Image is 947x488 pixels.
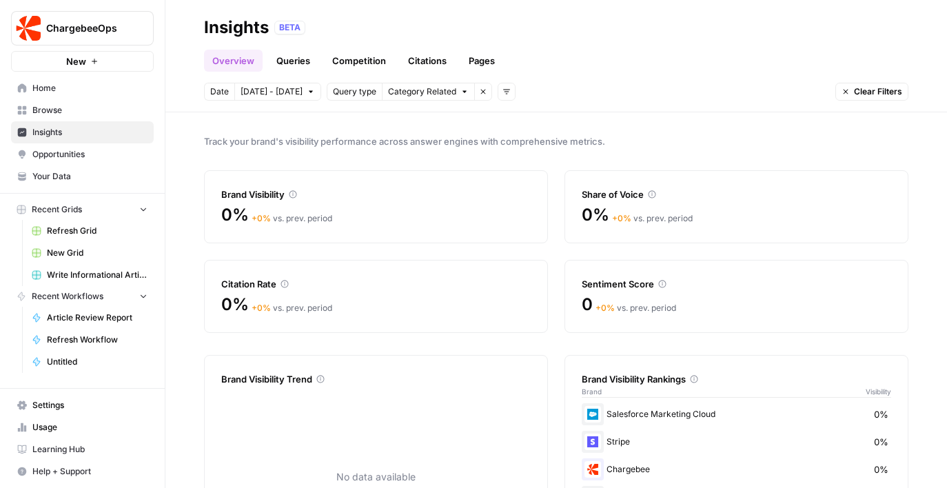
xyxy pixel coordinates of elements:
button: Workspace: ChargebeeOps [11,11,154,45]
span: Article Review Report [47,312,147,324]
span: Learning Hub [32,443,147,456]
span: New Grid [47,247,147,259]
button: New [11,51,154,72]
span: Settings [32,399,147,411]
span: Query type [333,85,376,98]
a: Browse [11,99,154,121]
span: 0 [582,294,593,316]
button: Recent Workflows [11,286,154,307]
div: Chargebee [582,458,891,480]
a: Pages [460,50,503,72]
span: Help + Support [32,465,147,478]
div: Stripe [582,431,891,453]
span: Insights [32,126,147,139]
div: Sentiment Score [582,277,891,291]
span: 0% [582,204,609,226]
span: Untitled [47,356,147,368]
span: + 0 % [595,303,615,313]
a: Article Review Report [26,307,154,329]
div: Share of Voice [582,187,891,201]
span: Write Informational Articles [47,269,147,281]
span: Category Related [388,85,456,98]
span: Usage [32,421,147,434]
a: Home [11,77,154,99]
div: Brand Visibility Rankings [582,372,891,386]
span: 0% [874,407,888,421]
span: Recent Workflows [32,290,103,303]
a: Insights [11,121,154,143]
span: + 0 % [252,213,271,223]
div: Brand Visibility [221,187,531,201]
span: 0% [221,294,249,316]
span: Opportunities [32,148,147,161]
div: Insights [204,17,269,39]
img: cb9co0gysyoz4p77u01q61zelf8h [584,434,601,450]
div: Brand Visibility Trend [221,372,531,386]
span: Track your brand's visibility performance across answer engines with comprehensive metrics. [204,134,908,148]
span: Clear Filters [854,85,902,98]
div: vs. prev. period [252,302,332,314]
span: Recent Grids [32,203,82,216]
a: Competition [324,50,394,72]
span: + 0 % [252,303,271,313]
div: Citation Rate [221,277,531,291]
span: Brand [582,386,602,397]
span: Browse [32,104,147,116]
a: New Grid [26,242,154,264]
a: Learning Hub [11,438,154,460]
button: Clear Filters [835,83,908,101]
a: Refresh Grid [26,220,154,242]
span: 0% [874,462,888,476]
button: [DATE] - [DATE] [234,83,321,101]
span: Date [210,85,229,98]
span: Your Data [32,170,147,183]
div: vs. prev. period [595,302,676,314]
span: Refresh Workflow [47,334,147,346]
span: 0% [221,204,249,226]
span: New [66,54,86,68]
button: Category Related [382,83,474,101]
img: jkhkcar56nid5uw4tq7euxnuco2o [584,461,601,478]
a: Usage [11,416,154,438]
a: Untitled [26,351,154,373]
a: Citations [400,50,455,72]
span: Refresh Grid [47,225,147,237]
img: t5ivhg8jor0zzagzc03mug4u0re5 [584,406,601,423]
a: Refresh Workflow [26,329,154,351]
a: Your Data [11,165,154,187]
a: Overview [204,50,263,72]
span: + 0 % [612,213,631,223]
div: Salesforce Marketing Cloud [582,403,891,425]
span: [DATE] - [DATE] [241,85,303,98]
span: Visibility [866,386,891,397]
span: Home [32,82,147,94]
div: vs. prev. period [612,212,693,225]
span: 0% [874,435,888,449]
img: ChargebeeOps Logo [16,16,41,41]
a: Opportunities [11,143,154,165]
button: Recent Grids [11,199,154,220]
a: Settings [11,394,154,416]
a: Queries [268,50,318,72]
span: ChargebeeOps [46,21,130,35]
div: BETA [274,21,305,34]
a: Write Informational Articles [26,264,154,286]
div: vs. prev. period [252,212,332,225]
button: Help + Support [11,460,154,482]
